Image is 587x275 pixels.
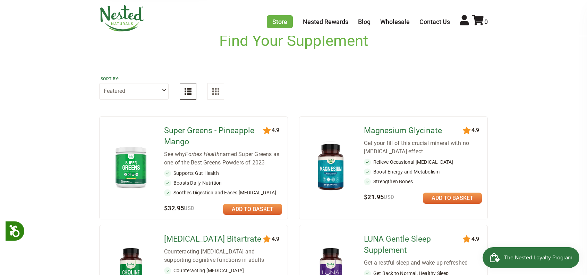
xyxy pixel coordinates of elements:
[267,15,293,28] a: Store
[164,248,282,264] div: Counteracting [MEDICAL_DATA] and supporting cognitive functions in adults
[219,32,368,50] h1: Find Your Supplement
[164,179,282,186] li: Boosts Daily Nutrition
[101,76,167,82] label: Sort by:
[111,144,151,191] img: Super Greens - Pineapple Mango
[358,18,371,25] a: Blog
[310,140,351,194] img: Magnesium Glycinate
[472,18,488,25] a: 0
[380,18,410,25] a: Wholesale
[384,194,394,200] span: USD
[364,159,482,165] li: Relieve Occasional [MEDICAL_DATA]
[483,247,580,268] iframe: Button to open loyalty program pop-up
[419,18,450,25] a: Contact Us
[364,139,482,156] div: Get your fill of this crucial mineral with no [MEDICAL_DATA] effect
[185,88,192,95] img: List
[484,18,488,25] span: 0
[164,267,282,274] li: Counteracting [MEDICAL_DATA]
[164,150,282,167] div: See why named Super Greens as one of the Best Greens Powders of 2023
[164,125,264,147] a: Super Greens - Pineapple Mango
[303,18,348,25] a: Nested Rewards
[212,88,219,95] img: Grid
[164,170,282,177] li: Supports Gut Health
[364,193,394,201] span: $21.95
[164,204,195,212] span: $32.95
[364,178,482,185] li: Strengthen Bones
[364,234,464,256] a: LUNA Gentle Sleep Supplement
[164,234,264,245] a: [MEDICAL_DATA] Bitartrate
[185,151,220,157] em: Forbes Health
[164,189,282,196] li: Soothes Digestion and Eases [MEDICAL_DATA]
[99,5,144,32] img: Nested Naturals
[184,205,194,211] span: USD
[364,259,482,267] div: Get a restful sleep and wake up refreshed
[364,125,464,136] a: Magnesium Glycinate
[364,168,482,175] li: Boost Energy and Metabolism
